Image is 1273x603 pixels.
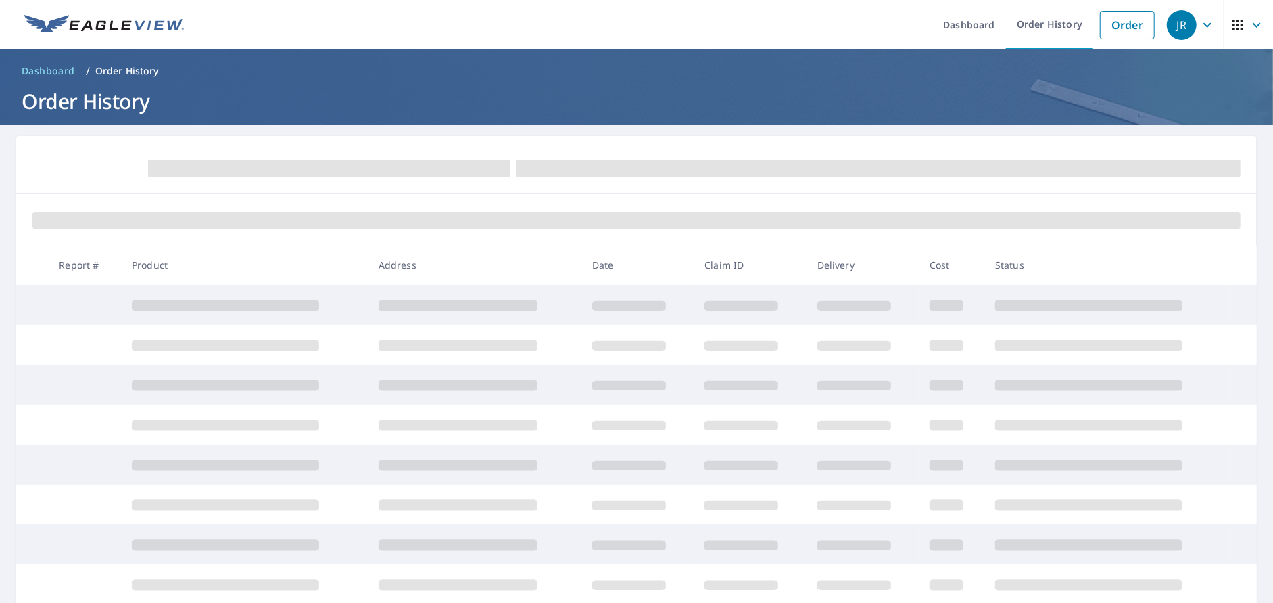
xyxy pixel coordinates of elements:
th: Address [368,245,581,285]
li: / [86,63,90,79]
div: JR [1167,10,1197,40]
h1: Order History [16,87,1257,115]
a: Dashboard [16,60,80,82]
th: Product [121,245,368,285]
a: Order [1100,11,1155,39]
th: Cost [919,245,984,285]
th: Claim ID [694,245,806,285]
p: Order History [95,64,159,78]
img: EV Logo [24,15,184,35]
th: Date [581,245,694,285]
th: Delivery [807,245,919,285]
th: Status [984,245,1231,285]
span: Dashboard [22,64,75,78]
nav: breadcrumb [16,60,1257,82]
th: Report # [48,245,121,285]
